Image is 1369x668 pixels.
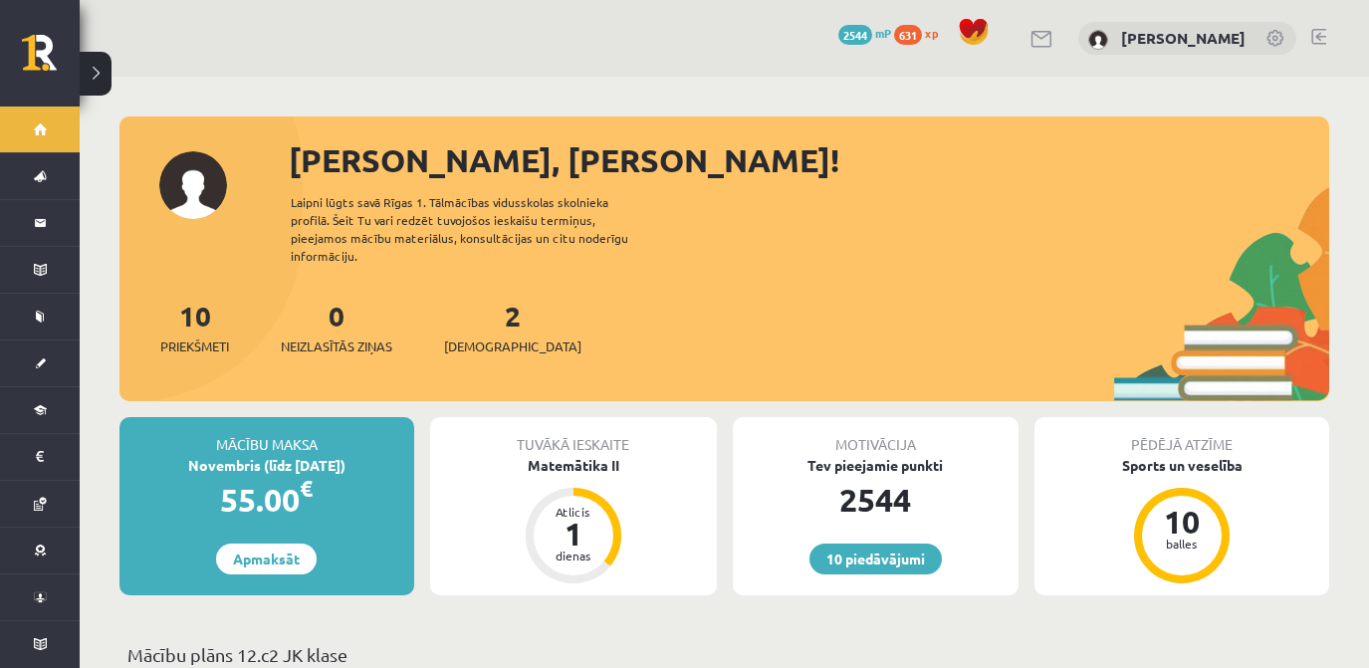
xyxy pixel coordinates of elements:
div: Atlicis [544,506,603,518]
a: Matemātika II Atlicis 1 dienas [430,455,717,586]
div: Sports un veselība [1034,455,1329,476]
a: Rīgas 1. Tālmācības vidusskola [22,35,80,85]
a: 0Neizlasītās ziņas [281,298,392,356]
a: 10 piedāvājumi [809,544,942,574]
a: 2[DEMOGRAPHIC_DATA] [444,298,581,356]
div: balles [1152,538,1212,550]
a: [PERSON_NAME] [1121,28,1246,48]
div: Matemātika II [430,455,717,476]
span: xp [925,25,938,41]
a: 10Priekšmeti [160,298,229,356]
p: Mācību plāns 12.c2 JK klase [127,641,1321,668]
div: Laipni lūgts savā Rīgas 1. Tālmācības vidusskolas skolnieka profilā. Šeit Tu vari redzēt tuvojošo... [291,193,663,265]
div: 55.00 [119,476,414,524]
div: Pēdējā atzīme [1034,417,1329,455]
a: Apmaksāt [216,544,317,574]
div: [PERSON_NAME], [PERSON_NAME]! [289,136,1329,184]
span: Priekšmeti [160,336,229,356]
div: Motivācija [733,417,1020,455]
span: € [300,474,313,503]
div: Tev pieejamie punkti [733,455,1020,476]
div: Mācību maksa [119,417,414,455]
div: 10 [1152,506,1212,538]
span: Neizlasītās ziņas [281,336,392,356]
a: 2544 mP [838,25,891,41]
span: mP [875,25,891,41]
span: 2544 [838,25,872,45]
img: Linda Zemīte [1088,30,1108,50]
a: Sports un veselība 10 balles [1034,455,1329,586]
div: 2544 [733,476,1020,524]
div: Novembris (līdz [DATE]) [119,455,414,476]
div: Tuvākā ieskaite [430,417,717,455]
span: [DEMOGRAPHIC_DATA] [444,336,581,356]
div: dienas [544,550,603,561]
span: 631 [894,25,922,45]
div: 1 [544,518,603,550]
a: 631 xp [894,25,948,41]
